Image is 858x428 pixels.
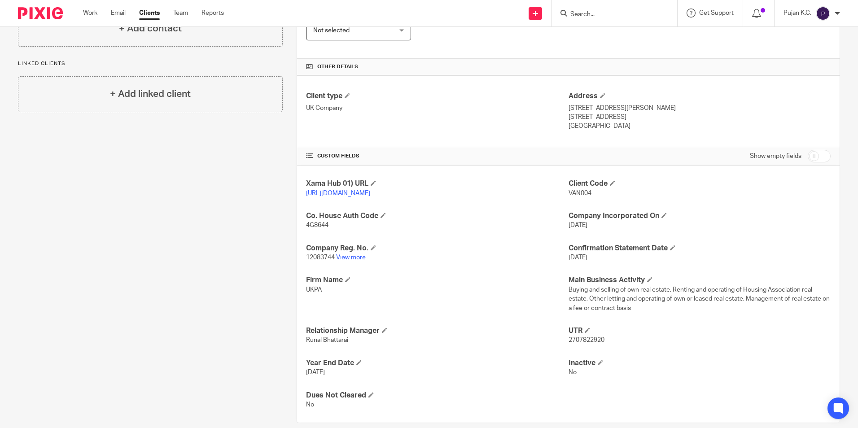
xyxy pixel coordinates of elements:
span: UKPA [306,287,322,293]
p: [STREET_ADDRESS][PERSON_NAME] [569,104,831,113]
span: No [569,369,577,376]
span: [DATE] [306,369,325,376]
span: 12083744 [306,254,335,261]
h4: Year End Date [306,358,568,368]
span: Other details [317,63,358,70]
h4: Client Code [569,179,831,188]
h4: Co. House Auth Code [306,211,568,221]
a: Reports [201,9,224,17]
h4: Main Business Activity [569,275,831,285]
h4: CUSTOM FIELDS [306,153,568,160]
a: [URL][DOMAIN_NAME] [306,190,370,197]
p: [STREET_ADDRESS] [569,113,831,122]
span: 4G8644 [306,222,328,228]
h4: + Add linked client [110,87,191,101]
label: Show empty fields [750,152,801,161]
p: Pujan K.C. [784,9,811,17]
span: No [306,402,314,408]
h4: UTR [569,326,831,336]
h4: Company Reg. No. [306,244,568,253]
p: UK Company [306,104,568,113]
img: svg%3E [816,6,830,21]
h4: Company Incorporated On [569,211,831,221]
a: Team [173,9,188,17]
a: View more [336,254,366,261]
span: Get Support [699,10,734,16]
p: [GEOGRAPHIC_DATA] [569,122,831,131]
span: Buying and selling of own real estate, Renting and operating of Housing Association real estate, ... [569,287,830,311]
a: Email [111,9,126,17]
a: Clients [139,9,160,17]
p: Linked clients [18,60,283,67]
h4: Xama Hub 01) URL [306,179,568,188]
span: 2707822920 [569,337,604,343]
h4: Address [569,92,831,101]
span: [DATE] [569,254,587,261]
span: [DATE] [569,222,587,228]
a: Work [83,9,97,17]
h4: + Add contact [119,22,182,35]
img: Pixie [18,7,63,19]
input: Search [569,11,650,19]
h4: Firm Name [306,275,568,285]
h4: Dues Not Cleared [306,391,568,400]
h4: Relationship Manager [306,326,568,336]
span: Not selected [313,27,350,34]
h4: Client type [306,92,568,101]
h4: Confirmation Statement Date [569,244,831,253]
span: VAN004 [569,190,591,197]
h4: Inactive [569,358,831,368]
span: Runal Bhattarai [306,337,348,343]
